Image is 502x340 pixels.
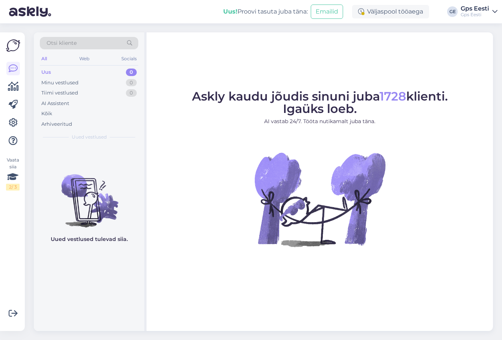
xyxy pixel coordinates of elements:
div: 0 [126,79,137,87]
button: Emailid [311,5,343,19]
p: AI vastab 24/7. Tööta nutikamalt juba täna. [192,117,448,125]
div: Gps Eesti [461,6,489,12]
div: Arhiveeritud [41,120,72,128]
b: Uus! [223,8,237,15]
div: 2 / 3 [6,184,20,191]
div: GE [447,6,458,17]
div: 0 [126,69,137,76]
span: 1728 [380,89,406,104]
span: Uued vestlused [72,134,107,140]
div: AI Assistent [41,100,69,107]
span: Otsi kliente [47,39,77,47]
p: Uued vestlused tulevad siia. [51,235,128,243]
img: Askly Logo [6,38,20,53]
div: Gps Eesti [461,12,489,18]
div: Uus [41,69,51,76]
span: Askly kaudu jõudis sinuni juba klienti. Igaüks loeb. [192,89,448,116]
div: Proovi tasuta juba täna: [223,7,308,16]
div: 0 [126,89,137,97]
div: Tiimi vestlused [41,89,78,97]
div: Kõik [41,110,52,117]
div: Web [78,54,91,64]
img: No chats [34,161,144,229]
img: No Chat active [252,131,387,267]
div: Vaata siia [6,157,20,191]
div: Väljaspool tööaega [352,5,429,18]
div: All [40,54,48,64]
a: Gps EestiGps Eesti [461,6,497,18]
div: Socials [120,54,138,64]
div: Minu vestlused [41,79,79,87]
